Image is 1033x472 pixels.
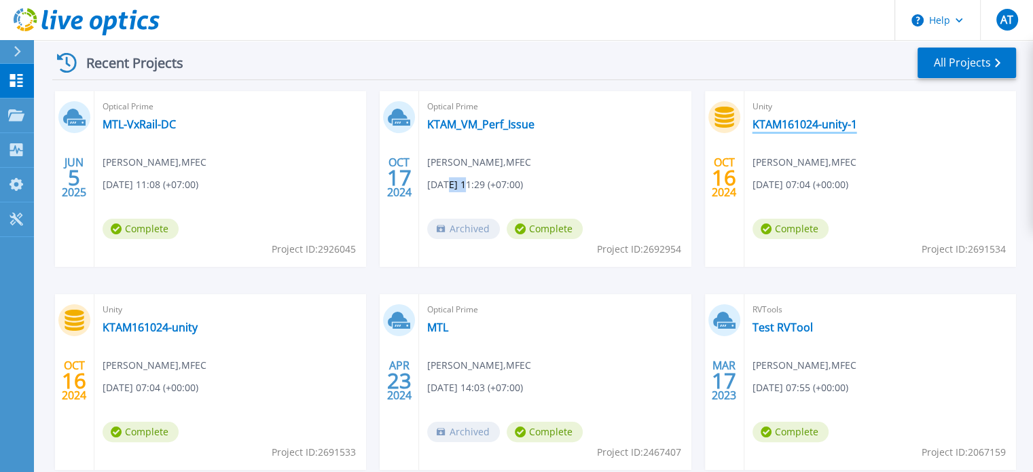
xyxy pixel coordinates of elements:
[103,99,358,114] span: Optical Prime
[753,155,856,170] span: [PERSON_NAME] , MFEC
[103,155,206,170] span: [PERSON_NAME] , MFEC
[61,153,87,202] div: JUN 2025
[103,177,198,192] span: [DATE] 11:08 (+07:00)
[386,153,412,202] div: OCT 2024
[62,375,86,386] span: 16
[1000,14,1013,25] span: AT
[712,172,736,183] span: 16
[68,172,80,183] span: 5
[597,445,681,460] span: Project ID: 2467407
[427,117,534,131] a: KTAM_VM_Perf_Issue
[711,153,737,202] div: OCT 2024
[103,422,179,442] span: Complete
[386,356,412,405] div: APR 2024
[61,356,87,405] div: OCT 2024
[103,302,358,317] span: Unity
[427,422,500,442] span: Archived
[922,445,1006,460] span: Project ID: 2067159
[103,321,198,334] a: KTAM161024-unity
[427,99,683,114] span: Optical Prime
[387,375,412,386] span: 23
[272,242,356,257] span: Project ID: 2926045
[103,358,206,373] span: [PERSON_NAME] , MFEC
[597,242,681,257] span: Project ID: 2692954
[918,48,1016,78] a: All Projects
[753,219,829,239] span: Complete
[507,422,583,442] span: Complete
[427,380,523,395] span: [DATE] 14:03 (+07:00)
[103,380,198,395] span: [DATE] 07:04 (+00:00)
[427,321,448,334] a: MTL
[272,445,356,460] span: Project ID: 2691533
[387,172,412,183] span: 17
[753,302,1008,317] span: RVTools
[103,219,179,239] span: Complete
[427,177,523,192] span: [DATE] 11:29 (+07:00)
[427,302,683,317] span: Optical Prime
[427,219,500,239] span: Archived
[753,422,829,442] span: Complete
[753,177,848,192] span: [DATE] 07:04 (+00:00)
[753,380,848,395] span: [DATE] 07:55 (+00:00)
[507,219,583,239] span: Complete
[712,375,736,386] span: 17
[427,155,531,170] span: [PERSON_NAME] , MFEC
[753,321,813,334] a: Test RVTool
[103,117,176,131] a: MTL-VxRail-DC
[52,46,202,79] div: Recent Projects
[711,356,737,405] div: MAR 2023
[753,358,856,373] span: [PERSON_NAME] , MFEC
[753,117,857,131] a: KTAM161024-unity-1
[753,99,1008,114] span: Unity
[427,358,531,373] span: [PERSON_NAME] , MFEC
[922,242,1006,257] span: Project ID: 2691534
